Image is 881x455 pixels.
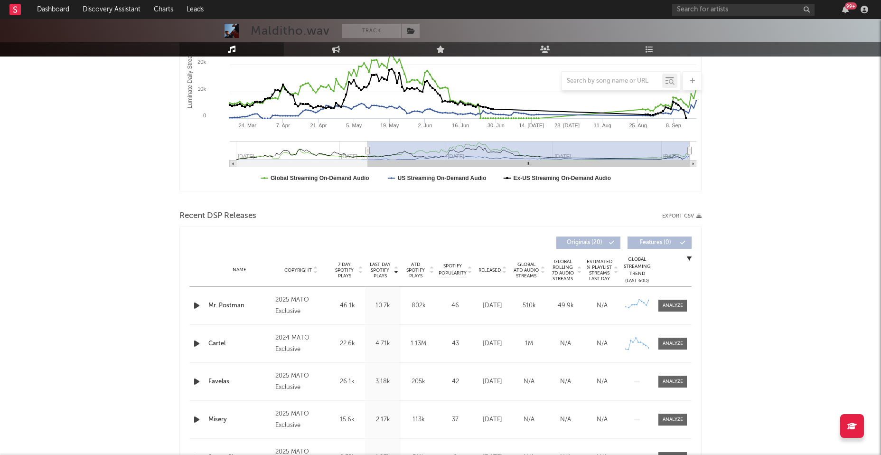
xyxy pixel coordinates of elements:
[586,415,618,425] div: N/A
[513,262,539,279] span: Global ATD Audio Streams
[208,415,271,425] a: Misery
[478,267,501,273] span: Released
[367,377,398,387] div: 3.18k
[403,339,434,349] div: 1.13M
[477,377,508,387] div: [DATE]
[586,301,618,311] div: N/A
[367,301,398,311] div: 10.7k
[562,240,606,246] span: Originals ( 20 )
[239,123,257,128] text: 24. Mar
[342,24,401,38] button: Track
[403,262,428,279] span: ATD Spotify Plays
[180,1,701,191] svg: Luminate Daily Consumption
[439,339,472,349] div: 43
[439,263,467,277] span: Spotify Popularity
[403,377,434,387] div: 205k
[271,175,369,181] text: Global Streaming On-Demand Audio
[208,339,271,349] a: Cartel
[310,123,327,128] text: 21. Apr
[284,267,312,273] span: Copyright
[418,123,432,128] text: 2. Jun
[513,377,545,387] div: N/A
[519,123,544,128] text: 14. [DATE]
[367,339,398,349] div: 4.71k
[513,339,545,349] div: 1M
[251,24,330,38] div: Malditho.wav
[477,339,508,349] div: [DATE]
[550,339,581,349] div: N/A
[586,377,618,387] div: N/A
[276,123,290,128] text: 7. Apr
[197,59,206,65] text: 20k
[550,301,581,311] div: 49.9k
[332,377,363,387] div: 26.1k
[275,332,327,355] div: 2024 MATO Exclusive
[275,370,327,393] div: 2025 MATO Exclusive
[842,6,849,13] button: 99+
[452,123,469,128] text: 16. Jun
[275,408,327,431] div: 2025 MATO Exclusive
[628,237,692,249] button: Features(0)
[332,339,363,349] div: 22.6k
[477,415,508,425] div: [DATE]
[629,123,647,128] text: 25. Aug
[403,415,434,425] div: 113k
[398,175,487,181] text: US Streaming On-Demand Audio
[332,415,363,425] div: 15.6k
[332,301,363,311] div: 46.1k
[550,377,581,387] div: N/A
[367,262,393,279] span: Last Day Spotify Plays
[346,123,362,128] text: 5. May
[439,415,472,425] div: 37
[550,259,576,282] span: Global Rolling 7D Audio Streams
[586,339,618,349] div: N/A
[487,123,505,128] text: 30. Jun
[586,259,612,282] span: Estimated % Playlist Streams Last Day
[662,213,702,219] button: Export CSV
[275,294,327,317] div: 2025 MATO Exclusive
[666,123,681,128] text: 8. Sep
[179,210,256,222] span: Recent DSP Releases
[208,301,271,311] a: Mr. Postman
[439,377,472,387] div: 42
[187,48,193,108] text: Luminate Daily Streams
[623,256,651,284] div: Global Streaming Trend (Last 60D)
[554,123,580,128] text: 28. [DATE]
[845,2,857,9] div: 99 +
[514,175,611,181] text: Ex-US Streaming On-Demand Audio
[513,301,545,311] div: 510k
[439,301,472,311] div: 46
[556,237,620,249] button: Originals(20)
[403,301,434,311] div: 802k
[203,113,206,118] text: 0
[562,77,662,85] input: Search by song name or URL
[332,262,357,279] span: 7 Day Spotify Plays
[208,266,271,274] div: Name
[672,4,815,16] input: Search for artists
[513,415,545,425] div: N/A
[550,415,581,425] div: N/A
[380,123,399,128] text: 19. May
[634,240,677,246] span: Features ( 0 )
[208,377,271,387] a: Favelas
[477,301,508,311] div: [DATE]
[367,415,398,425] div: 2.17k
[594,123,611,128] text: 11. Aug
